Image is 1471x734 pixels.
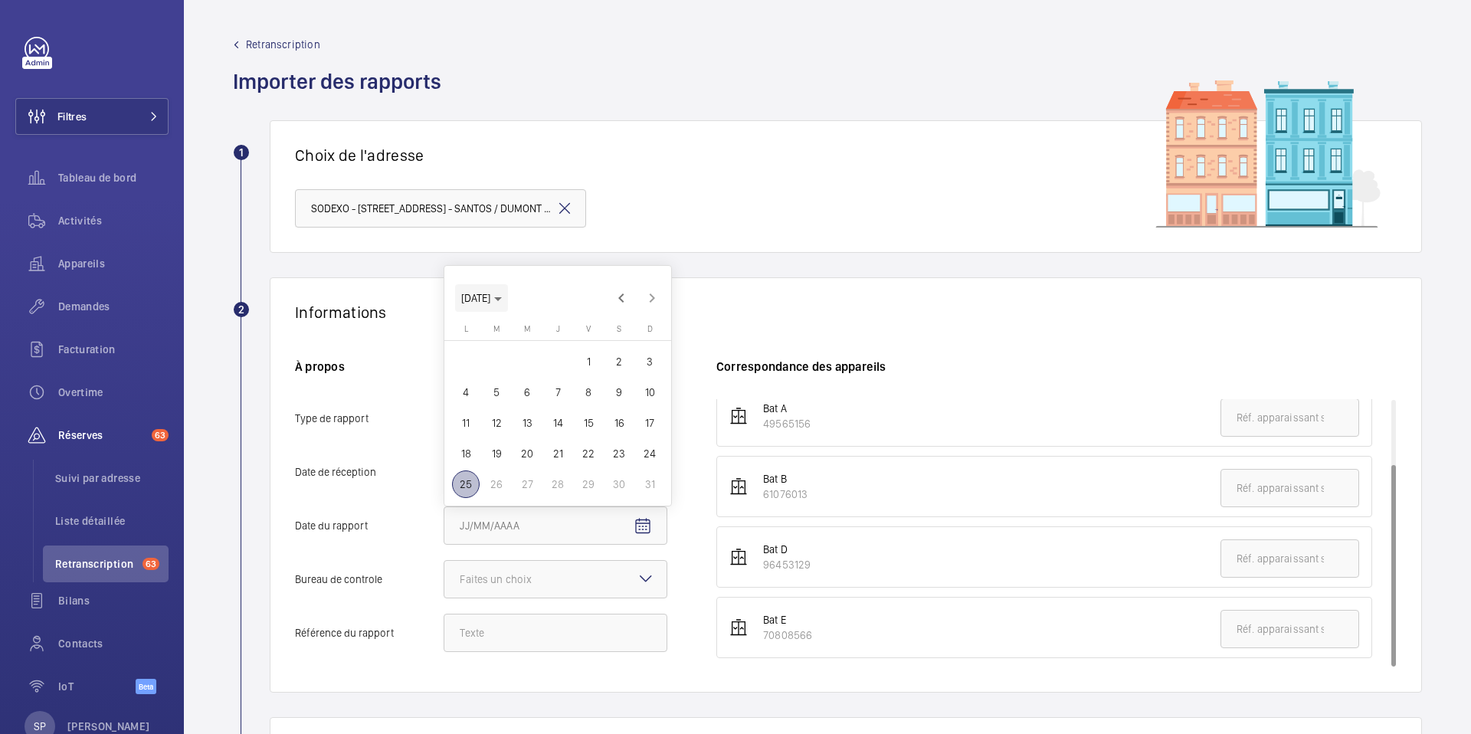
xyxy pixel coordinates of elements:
[636,348,663,375] span: 3
[604,377,634,408] button: 9 août 2025
[452,470,480,498] span: 25
[575,409,602,437] span: 15
[636,378,663,406] span: 10
[450,438,481,469] button: 18 août 2025
[605,378,633,406] span: 9
[573,438,604,469] button: 22 août 2025
[575,440,602,467] span: 22
[512,469,542,500] button: 27 août 2025
[575,470,602,498] span: 29
[634,469,665,500] button: 31 août 2025
[481,377,512,408] button: 5 août 2025
[544,378,572,406] span: 7
[524,324,530,334] span: M
[647,324,653,334] span: D
[483,378,510,406] span: 5
[604,438,634,469] button: 23 août 2025
[450,408,481,438] button: 11 août 2025
[605,440,633,467] span: 23
[452,409,480,437] span: 11
[634,438,665,469] button: 24 août 2025
[604,346,634,377] button: 2 août 2025
[575,378,602,406] span: 8
[542,438,573,469] button: 21 août 2025
[636,470,663,498] span: 31
[573,469,604,500] button: 29 août 2025
[604,408,634,438] button: 16 août 2025
[605,409,633,437] span: 16
[512,377,542,408] button: 6 août 2025
[481,408,512,438] button: 12 août 2025
[636,409,663,437] span: 17
[455,284,508,312] button: Choose month and year
[573,346,604,377] button: 1 août 2025
[604,469,634,500] button: 30 août 2025
[586,324,591,334] span: V
[556,324,560,334] span: J
[493,324,500,334] span: M
[464,324,468,334] span: L
[634,346,665,377] button: 3 août 2025
[483,409,510,437] span: 12
[617,324,621,334] span: S
[452,378,480,406] span: 4
[573,377,604,408] button: 8 août 2025
[542,377,573,408] button: 7 août 2025
[636,440,663,467] span: 24
[634,408,665,438] button: 17 août 2025
[544,440,572,467] span: 21
[481,469,512,500] button: 26 août 2025
[542,408,573,438] button: 14 août 2025
[483,440,510,467] span: 19
[461,292,490,304] span: [DATE]
[606,283,637,313] button: Previous month
[512,408,542,438] button: 13 août 2025
[544,470,572,498] span: 28
[513,409,541,437] span: 13
[605,470,633,498] span: 30
[450,469,481,500] button: 25 août 2025
[573,408,604,438] button: 15 août 2025
[513,378,541,406] span: 6
[512,438,542,469] button: 20 août 2025
[452,440,480,467] span: 18
[513,440,541,467] span: 20
[634,377,665,408] button: 10 août 2025
[605,348,633,375] span: 2
[513,470,541,498] span: 27
[542,469,573,500] button: 28 août 2025
[450,377,481,408] button: 4 août 2025
[483,470,510,498] span: 26
[481,438,512,469] button: 19 août 2025
[575,348,602,375] span: 1
[544,409,572,437] span: 14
